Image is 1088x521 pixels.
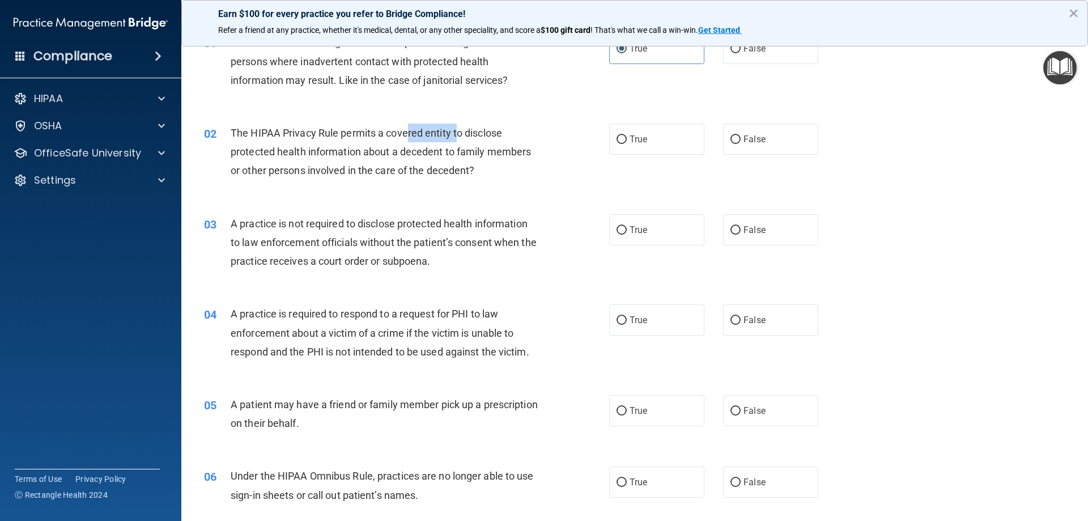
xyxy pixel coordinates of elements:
[204,399,216,412] span: 05
[698,26,742,35] a: Get Started
[630,315,647,325] span: True
[34,119,62,133] p: OSHA
[33,48,112,64] h4: Compliance
[231,399,538,429] span: A patient may have a friend or family member pick up a prescription on their behalf.
[743,477,766,488] span: False
[204,127,216,141] span: 02
[14,146,165,160] a: OfficeSafe University
[541,26,590,35] strong: $100 gift card
[617,407,627,416] input: True
[730,316,741,325] input: False
[218,9,1051,19] p: Earn $100 for every practice you refer to Bridge Compliance!
[34,146,141,160] p: OfficeSafe University
[231,308,529,357] span: A practice is required to respond to a request for PHI to law enforcement about a victim of a cri...
[231,36,527,86] span: A business associate agreement is required with organizations or persons where inadvertent contac...
[15,489,108,501] span: Ⓒ Rectangle Health 2024
[617,45,627,53] input: True
[730,407,741,416] input: False
[743,43,766,54] span: False
[204,308,216,321] span: 04
[34,173,76,187] p: Settings
[204,218,216,231] span: 03
[34,92,63,105] p: HIPAA
[590,26,698,35] span: ! That's what we call a win-win.
[730,45,741,53] input: False
[630,134,647,145] span: True
[743,225,766,235] span: False
[630,477,647,488] span: True
[14,173,165,187] a: Settings
[698,26,740,35] strong: Get Started
[630,225,647,235] span: True
[617,226,627,235] input: True
[617,316,627,325] input: True
[617,135,627,144] input: True
[730,226,741,235] input: False
[730,478,741,487] input: False
[15,473,62,485] a: Terms of Use
[14,92,165,105] a: HIPAA
[231,470,534,501] span: Under the HIPAA Omnibus Rule, practices are no longer able to use sign-in sheets or call out pati...
[743,134,766,145] span: False
[743,405,766,416] span: False
[630,405,647,416] span: True
[14,119,165,133] a: OSHA
[231,218,537,267] span: A practice is not required to disclose protected health information to law enforcement officials ...
[617,478,627,487] input: True
[743,315,766,325] span: False
[1068,4,1079,22] button: Close
[630,43,647,54] span: True
[1043,51,1077,84] button: Open Resource Center
[14,12,168,35] img: PMB logo
[231,127,531,176] span: The HIPAA Privacy Rule permits a covered entity to disclose protected health information about a ...
[218,26,541,35] span: Refer a friend at any practice, whether it's medical, dental, or any other speciality, and score a
[730,135,741,144] input: False
[204,470,216,484] span: 06
[75,473,126,485] a: Privacy Policy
